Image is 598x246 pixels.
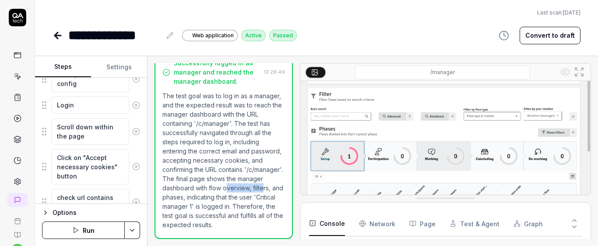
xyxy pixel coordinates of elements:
div: Passed [269,30,297,41]
button: Page [409,211,436,236]
button: Settings [91,57,147,78]
button: Network [359,211,395,236]
div: Suggestions [42,149,140,185]
button: Graph [514,211,543,236]
button: Remove step [129,70,143,88]
time: 13:26:49 [264,69,285,75]
div: Successfully logged in as manager and reached the manager dashboard. [174,58,260,86]
button: Remove step [129,123,143,140]
button: Console [309,211,345,236]
a: Book a call with us [4,210,31,225]
button: Convert to draft [520,27,580,44]
button: Remove step [129,96,143,114]
button: Run [42,221,125,239]
div: Suggestions [42,189,140,216]
button: Show all interative elements [558,65,572,79]
p: The test goal was to log in as a manager, and the expected result was to reach the manager dashbo... [162,91,285,229]
div: Suggestions [42,65,140,93]
a: Web application [182,29,238,41]
img: Screenshot [300,17,591,199]
span: Web application [192,32,234,39]
button: Test & Agent [450,211,500,236]
button: Last scan:[DATE] [537,9,580,17]
button: Options [42,207,140,218]
span: Last scan: [537,9,580,17]
div: Options [53,207,140,218]
button: Steps [35,57,91,78]
a: Documentation [4,225,31,239]
time: [DATE] [563,9,580,16]
button: Open in full screen [572,65,586,79]
div: Suggestions [42,118,140,145]
div: Active [241,30,266,41]
div: Suggestions [42,96,140,114]
button: Remove step [129,193,143,211]
a: New conversation [7,193,28,207]
button: Remove step [129,158,143,175]
button: View version history [493,27,514,44]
